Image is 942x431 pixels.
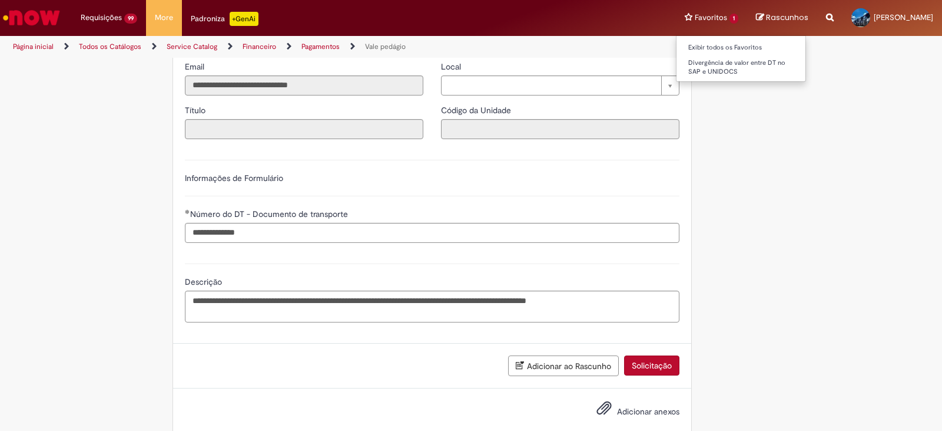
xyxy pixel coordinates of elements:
span: Somente leitura - Título [185,105,208,116]
a: Todos os Catálogos [79,42,141,51]
span: Adicionar anexos [617,406,679,417]
button: Solicitação [624,356,679,376]
span: Favoritos [695,12,727,24]
span: [PERSON_NAME] [874,12,933,22]
p: +GenAi [230,12,258,26]
input: Número do DT - Documento de transporte [185,223,679,243]
img: ServiceNow [1,6,62,29]
span: 1 [729,14,738,24]
ul: Favoritos [676,35,806,82]
span: Somente leitura - Código da Unidade [441,105,513,116]
span: Número do DT - Documento de transporte [190,209,350,219]
input: Código da Unidade [441,119,679,139]
label: Informações de Formulário [185,173,283,183]
span: More [155,12,173,24]
a: Vale pedágio [365,42,406,51]
span: 99 [124,14,137,24]
div: Padroniza [191,12,258,26]
a: Página inicial [13,42,54,51]
textarea: Descrição [185,291,679,323]
a: Pagamentos [301,42,340,51]
span: Local [441,61,463,72]
a: Exibir todos os Favoritos [676,41,806,54]
a: Financeiro [243,42,276,51]
button: Adicionar ao Rascunho [508,356,619,376]
span: Rascunhos [766,12,808,23]
input: Título [185,119,423,139]
button: Adicionar anexos [593,397,615,425]
a: Service Catalog [167,42,217,51]
span: Descrição [185,277,224,287]
label: Somente leitura - Email [185,61,207,73]
span: Obrigatório Preenchido [185,209,190,214]
span: Requisições [81,12,122,24]
a: Divergência de valor entre DT no SAP e UNIDOCS [676,57,806,78]
ul: Trilhas de página [9,36,619,58]
a: Rascunhos [756,12,808,24]
label: Somente leitura - Título [185,104,208,116]
input: Email [185,75,423,96]
label: Somente leitura - Código da Unidade [441,104,513,116]
a: Limpar campo Local [441,75,679,96]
